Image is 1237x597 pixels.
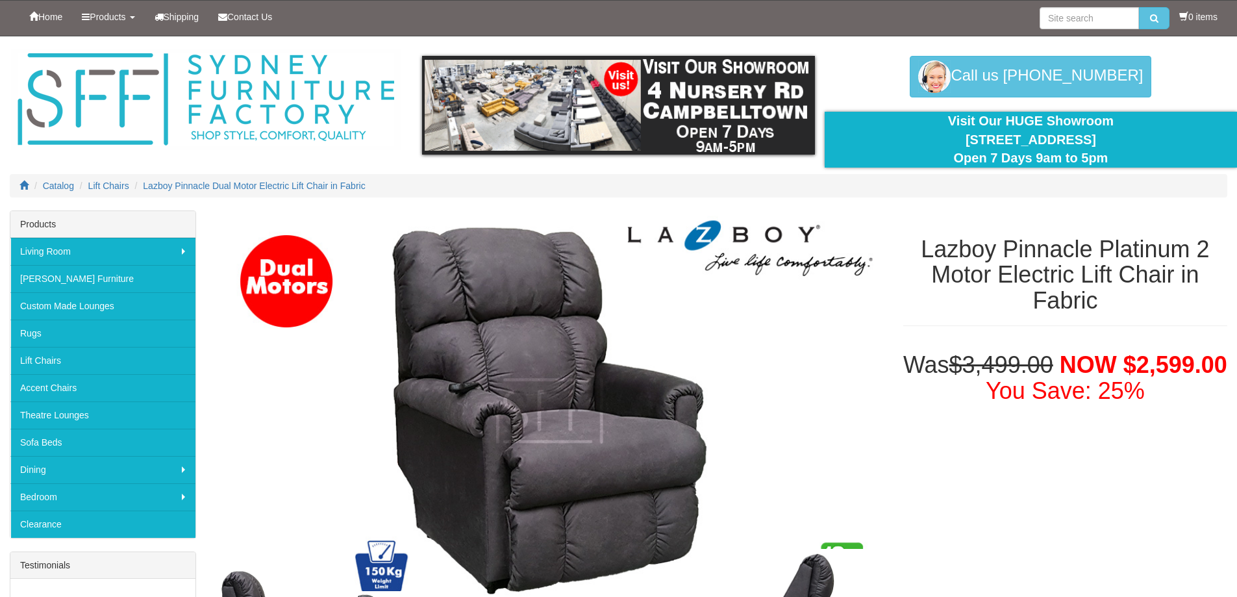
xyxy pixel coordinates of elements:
[10,429,195,456] a: Sofa Beds
[1060,351,1227,378] span: NOW $2,599.00
[10,456,195,483] a: Dining
[10,511,195,538] a: Clearance
[834,112,1227,168] div: Visit Our HUGE Showroom [STREET_ADDRESS] Open 7 Days 9am to 5pm
[903,352,1227,403] h1: Was
[145,1,209,33] a: Shipping
[10,347,195,374] a: Lift Chairs
[422,56,815,155] img: showroom.gif
[986,377,1145,404] font: You Save: 25%
[88,181,129,191] a: Lift Chairs
[164,12,199,22] span: Shipping
[10,374,195,401] a: Accent Chairs
[10,292,195,320] a: Custom Made Lounges
[90,12,125,22] span: Products
[10,238,195,265] a: Living Room
[10,552,195,579] div: Testimonials
[10,401,195,429] a: Theatre Lounges
[10,265,195,292] a: [PERSON_NAME] Furniture
[10,211,195,238] div: Products
[11,49,401,150] img: Sydney Furniture Factory
[1040,7,1139,29] input: Site search
[949,351,1053,378] del: $3,499.00
[903,236,1227,314] h1: Lazboy Pinnacle Platinum 2 Motor Electric Lift Chair in Fabric
[227,12,272,22] span: Contact Us
[143,181,365,191] a: Lazboy Pinnacle Dual Motor Electric Lift Chair in Fabric
[10,320,195,347] a: Rugs
[43,181,74,191] a: Catalog
[19,1,72,33] a: Home
[38,12,62,22] span: Home
[72,1,144,33] a: Products
[10,483,195,511] a: Bedroom
[208,1,282,33] a: Contact Us
[1179,10,1218,23] li: 0 items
